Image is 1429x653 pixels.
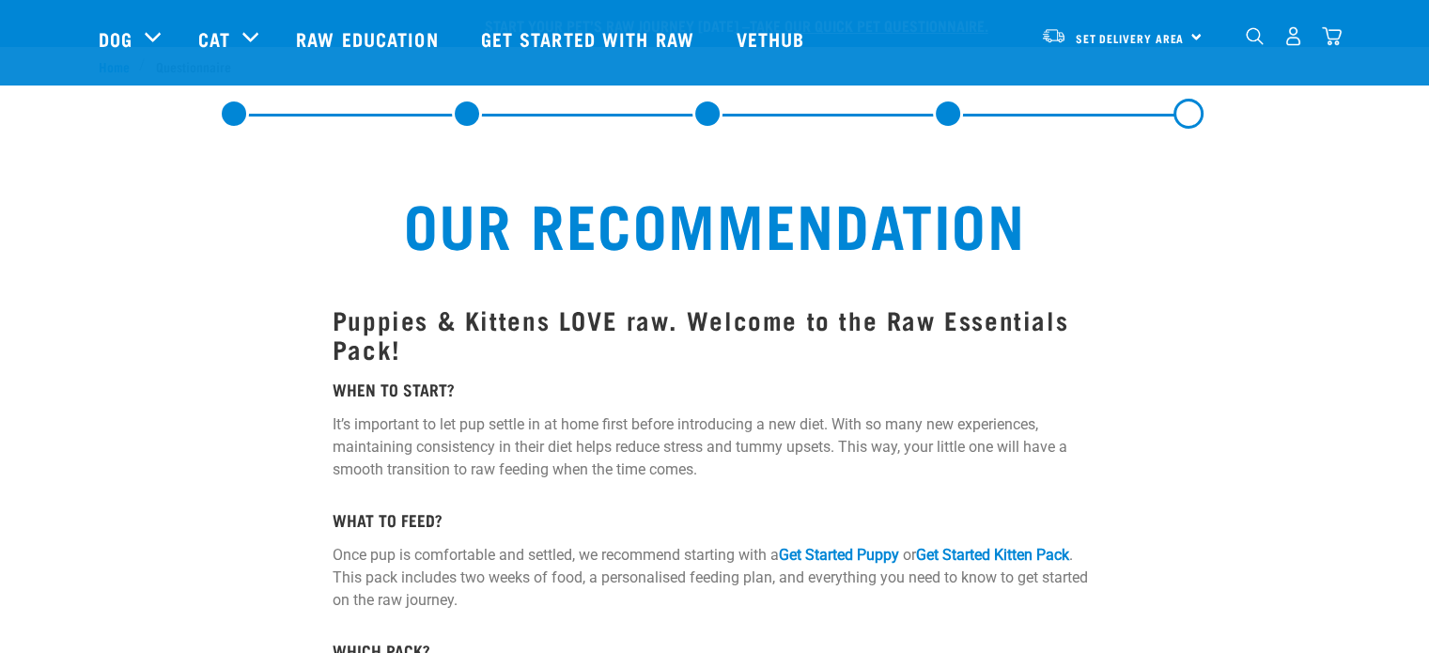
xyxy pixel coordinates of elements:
[136,189,1294,257] h2: Our Recommendation
[779,546,899,564] a: Get Started Puppy
[99,24,132,53] a: Dog
[718,1,829,76] a: Vethub
[1041,27,1066,44] img: van-moving.png
[1322,26,1342,46] img: home-icon@2x.png
[333,384,455,394] strong: WHEN TO START?
[1283,26,1303,46] img: user.png
[333,544,1096,612] p: Once pup is comfortable and settled, we recommend starting with a or . This pack includes two wee...
[333,312,1068,355] strong: Puppies & Kittens LOVE raw. Welcome to the Raw Essentials Pack!
[916,546,1069,564] a: Get Started Kitten Pack
[333,511,1096,530] h5: WHAT TO FEED?
[277,1,461,76] a: Raw Education
[1246,27,1264,45] img: home-icon-1@2x.png
[333,413,1096,481] p: It’s important to let pup settle in at home first before introducing a new diet. With so many new...
[462,1,718,76] a: Get started with Raw
[1076,35,1185,41] span: Set Delivery Area
[198,24,230,53] a: Cat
